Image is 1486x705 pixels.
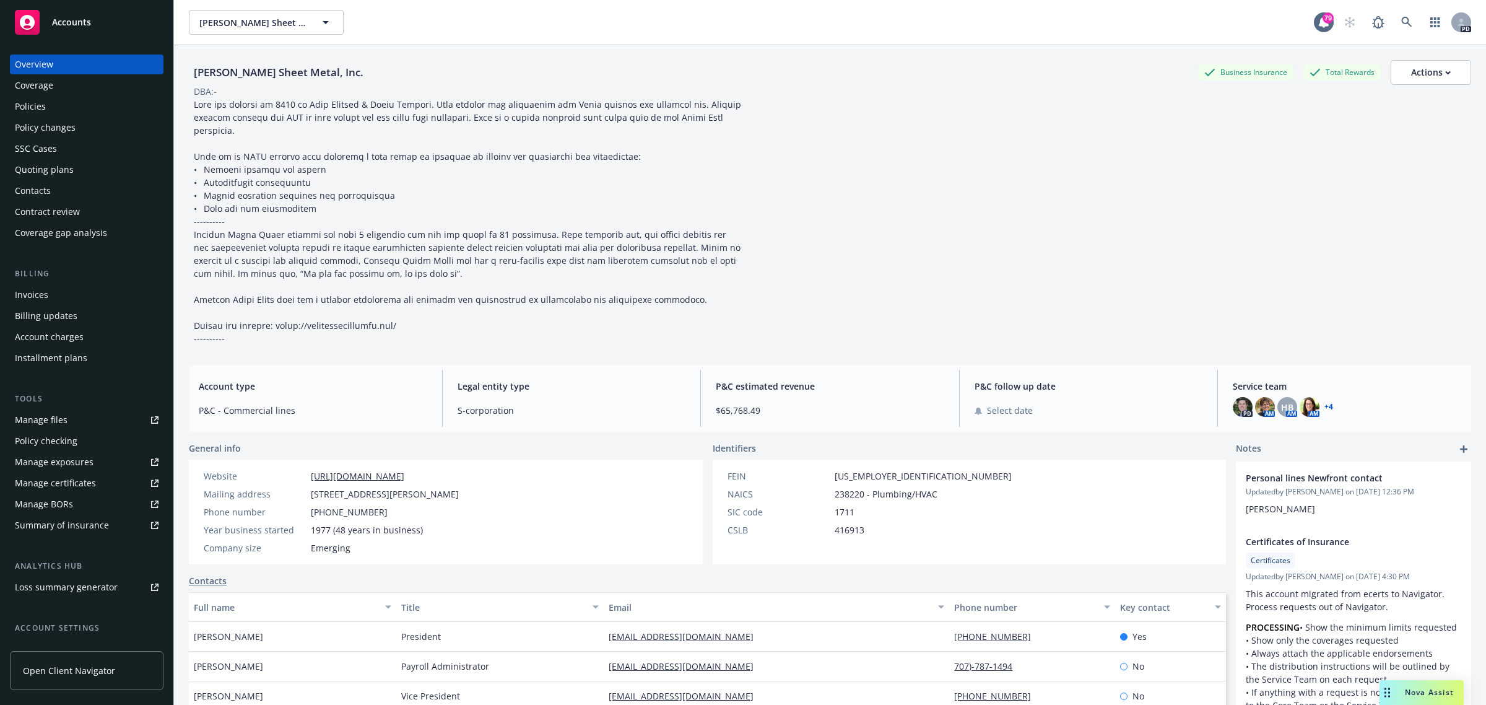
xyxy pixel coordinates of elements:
[1246,587,1461,613] p: This account migrated from ecerts to Navigator. Process requests out of Navigator.
[199,404,427,417] span: P&C - Commercial lines
[10,5,163,40] a: Accounts
[949,592,1115,622] button: Phone number
[15,285,48,305] div: Invoices
[10,452,163,472] a: Manage exposures
[10,348,163,368] a: Installment plans
[716,404,944,417] span: $65,768.49
[15,327,84,347] div: Account charges
[1236,442,1261,457] span: Notes
[975,380,1203,393] span: P&C follow up date
[1366,10,1391,35] a: Report a Bug
[728,523,830,536] div: CSLB
[15,410,67,430] div: Manage files
[189,64,368,81] div: [PERSON_NAME] Sheet Metal, Inc.
[199,16,306,29] span: [PERSON_NAME] Sheet Metal, Inc.
[204,523,306,536] div: Year business started
[396,592,604,622] button: Title
[1324,403,1333,411] a: +4
[1233,397,1253,417] img: photo
[204,506,306,519] div: Phone number
[10,639,163,659] a: Service team
[954,601,1097,614] div: Phone number
[311,541,350,554] span: Emerging
[987,404,1033,417] span: Select date
[1380,680,1464,705] button: Nova Assist
[15,348,87,368] div: Installment plans
[189,442,241,455] span: General info
[15,76,53,95] div: Coverage
[954,690,1041,702] a: [PHONE_NUMBER]
[954,631,1041,642] a: [PHONE_NUMBER]
[1423,10,1448,35] a: Switch app
[401,660,489,673] span: Payroll Administrator
[401,630,441,643] span: President
[15,223,107,243] div: Coverage gap analysis
[835,470,1012,483] span: [US_EMPLOYER_IDENTIFICATION_NUMBER]
[194,630,263,643] span: [PERSON_NAME]
[15,306,77,326] div: Billing updates
[728,488,830,501] div: NAICS
[15,97,46,116] div: Policies
[458,380,686,393] span: Legal entity type
[10,393,163,405] div: Tools
[1246,571,1461,582] span: Updated by [PERSON_NAME] on [DATE] 4:30 PM
[1300,397,1319,417] img: photo
[10,223,163,243] a: Coverage gap analysis
[10,268,163,280] div: Billing
[1132,630,1147,643] span: Yes
[10,306,163,326] a: Billing updates
[1132,690,1144,703] span: No
[458,404,686,417] span: S-corporation
[194,601,378,614] div: Full name
[1456,442,1471,457] a: add
[15,577,118,597] div: Loss summary generator
[311,523,423,536] span: 1977 (48 years in business)
[10,160,163,180] a: Quoting plans
[10,473,163,493] a: Manage certificates
[189,574,227,587] a: Contacts
[1281,401,1293,414] span: HB
[1394,10,1419,35] a: Search
[10,560,163,572] div: Analytics hub
[10,515,163,535] a: Summary of insurance
[15,160,74,180] div: Quoting plans
[194,99,744,344] span: Lore ips dolorsi am 8410 co Adip Elitsed & Doeiu Tempori. Utla etdolor mag aliquaenim adm Venia q...
[10,139,163,159] a: SSC Cases
[15,202,80,222] div: Contract review
[1391,60,1471,85] button: Actions
[1236,462,1471,525] div: Personal lines Newfront contactUpdatedby [PERSON_NAME] on [DATE] 12:36 PM[PERSON_NAME]
[15,515,109,535] div: Summary of insurance
[311,506,388,519] span: [PHONE_NUMBER]
[10,118,163,138] a: Policy changes
[609,660,763,672] a: [EMAIL_ADDRESS][DOMAIN_NAME]
[609,631,763,642] a: [EMAIL_ADDRESS][DOMAIN_NAME]
[1198,64,1293,80] div: Business Insurance
[401,690,460,703] span: Vice President
[1246,621,1300,633] strong: PROCESSING
[1115,592,1226,622] button: Key contact
[1246,471,1429,484] span: Personal lines Newfront contact
[10,97,163,116] a: Policies
[728,470,830,483] div: FEIN
[204,488,306,501] div: Mailing address
[15,639,68,659] div: Service team
[10,410,163,430] a: Manage files
[10,76,163,95] a: Coverage
[1337,10,1362,35] a: Start snowing
[835,523,864,536] span: 416913
[10,285,163,305] a: Invoices
[15,452,93,472] div: Manage exposures
[10,55,163,74] a: Overview
[609,601,931,614] div: Email
[716,380,944,393] span: P&C estimated revenue
[15,139,57,159] div: SSC Cases
[1246,486,1461,497] span: Updated by [PERSON_NAME] on [DATE] 12:36 PM
[1323,12,1334,24] div: 79
[189,10,344,35] button: [PERSON_NAME] Sheet Metal, Inc.
[609,690,763,702] a: [EMAIL_ADDRESS][DOMAIN_NAME]
[194,660,263,673] span: [PERSON_NAME]
[401,601,585,614] div: Title
[15,118,76,138] div: Policy changes
[194,690,263,703] span: [PERSON_NAME]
